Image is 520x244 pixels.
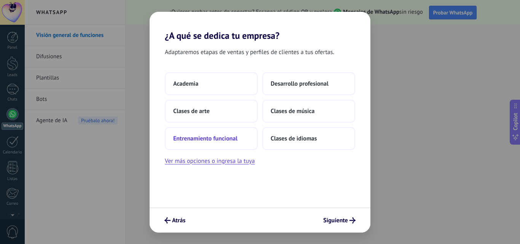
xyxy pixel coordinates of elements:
button: Entrenamiento funcional [165,127,258,150]
span: Clases de arte [173,107,210,115]
button: Academia [165,72,258,95]
span: Clases de música [271,107,314,115]
span: Entrenamiento funcional [173,135,238,142]
span: Atrás [172,218,185,223]
button: Clases de música [262,100,355,123]
h2: ¿A qué se dedica tu empresa? [150,12,370,41]
button: Clases de idiomas [262,127,355,150]
span: Clases de idiomas [271,135,317,142]
span: Academia [173,80,198,88]
button: Ver más opciones o ingresa la tuya [165,156,255,166]
span: Adaptaremos etapas de ventas y perfiles de clientes a tus ofertas. [165,47,334,57]
button: Siguiente [320,214,359,227]
span: Desarrollo profesional [271,80,329,88]
button: Desarrollo profesional [262,72,355,95]
button: Atrás [161,214,189,227]
span: Siguiente [323,218,348,223]
button: Clases de arte [165,100,258,123]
